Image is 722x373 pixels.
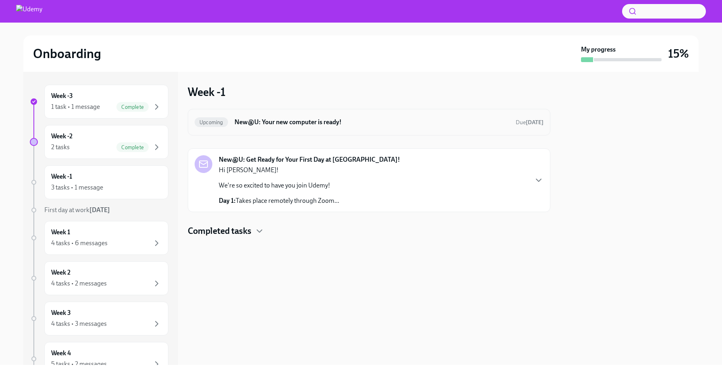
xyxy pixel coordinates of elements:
[89,206,110,214] strong: [DATE]
[581,45,616,54] strong: My progress
[51,102,100,111] div: 1 task • 1 message
[51,132,73,141] h6: Week -2
[234,118,509,127] h6: New@U: Your new computer is ready!
[51,183,103,192] div: 3 tasks • 1 message
[188,225,251,237] h4: Completed tasks
[195,119,228,125] span: Upcoming
[51,360,107,369] div: 5 tasks • 2 messages
[116,144,149,150] span: Complete
[51,92,73,100] h6: Week -3
[51,268,71,277] h6: Week 2
[516,119,544,126] span: Due
[51,349,71,358] h6: Week 4
[30,221,168,255] a: Week 14 tasks • 6 messages
[16,5,42,18] img: Udemy
[526,119,544,126] strong: [DATE]
[51,172,72,181] h6: Week -1
[188,85,226,99] h3: Week -1
[51,319,107,328] div: 4 tasks • 3 messages
[219,197,236,204] strong: Day 1:
[33,46,101,62] h2: Onboarding
[219,166,339,175] p: Hi [PERSON_NAME]!
[51,308,71,317] h6: Week 3
[44,206,110,214] span: First day at work
[30,206,168,215] a: First day at work[DATE]
[219,155,400,164] strong: New@U: Get Ready for Your First Day at [GEOGRAPHIC_DATA]!
[30,85,168,119] a: Week -31 task • 1 messageComplete
[195,116,544,129] a: UpcomingNew@U: Your new computer is ready!Due[DATE]
[116,104,149,110] span: Complete
[51,279,107,288] div: 4 tasks • 2 messages
[30,261,168,295] a: Week 24 tasks • 2 messages
[516,119,544,126] span: October 18th, 2025 12:00
[668,46,689,61] h3: 15%
[51,143,70,152] div: 2 tasks
[51,239,108,248] div: 4 tasks • 6 messages
[219,181,339,190] p: We're so excited to have you join Udemy!
[30,125,168,159] a: Week -22 tasksComplete
[51,228,70,237] h6: Week 1
[219,196,339,205] p: Takes place remotely through Zoom...
[188,225,550,237] div: Completed tasks
[30,165,168,199] a: Week -13 tasks • 1 message
[30,302,168,335] a: Week 34 tasks • 3 messages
